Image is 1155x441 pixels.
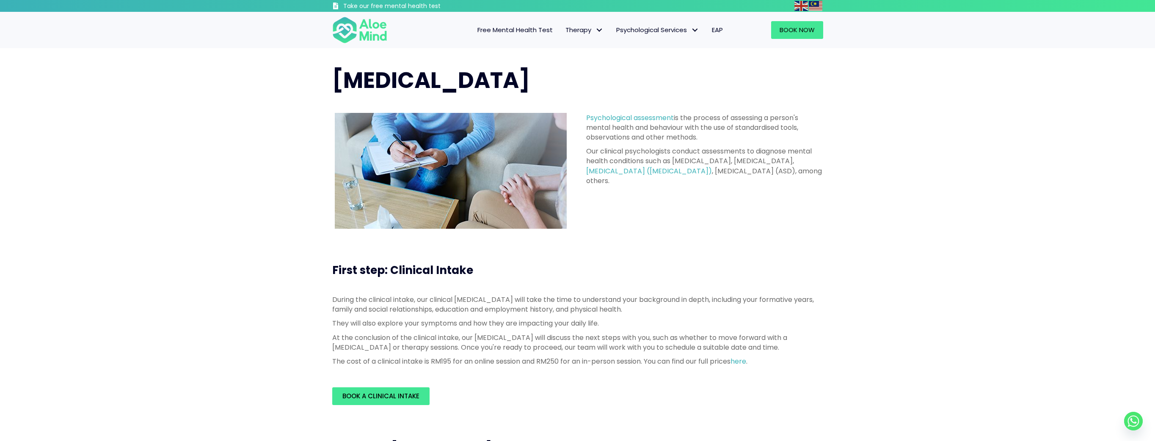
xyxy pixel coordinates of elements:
p: They will also explore your symptoms and how they are impacting your daily life. [332,318,823,328]
p: is the process of assessing a person's mental health and behaviour with the use of standardised t... [586,113,823,142]
a: here [730,356,746,366]
nav: Menu [398,21,729,39]
a: Book a Clinical Intake [332,387,430,405]
a: Whatsapp [1124,412,1143,430]
span: Book a Clinical Intake [342,392,419,400]
a: Free Mental Health Test [471,21,559,39]
span: [MEDICAL_DATA] [332,65,530,96]
p: Our clinical psychologists conduct assessments to diagnose mental health conditions such as [MEDI... [586,146,823,186]
p: The cost of a clinical intake is RM195 for an online session and RM250 for an in-person session. ... [332,356,823,366]
img: Aloe mind Logo [332,16,387,44]
img: ms [809,1,822,11]
span: Free Mental Health Test [477,25,553,34]
span: Psychological Services: submenu [689,24,701,36]
a: English [794,1,809,11]
a: Book Now [771,21,823,39]
a: TherapyTherapy: submenu [559,21,610,39]
a: EAP [706,21,729,39]
p: During the clinical intake, our clinical [MEDICAL_DATA] will take the time to understand your bac... [332,295,823,314]
span: EAP [712,25,723,34]
span: Psychological Services [616,25,699,34]
img: psychological assessment [335,113,567,229]
span: Therapy [565,25,604,34]
span: Book Now [780,25,815,34]
img: en [794,1,808,11]
a: Take our free mental health test [332,2,486,12]
h3: Take our free mental health test [343,2,486,11]
span: Therapy: submenu [593,24,606,36]
span: First step: Clinical Intake [332,263,473,278]
a: Psychological ServicesPsychological Services: submenu [610,21,706,39]
a: Psychological assessment [586,113,674,123]
a: [MEDICAL_DATA] ([MEDICAL_DATA]) [586,166,712,176]
a: Malay [809,1,823,11]
p: At the conclusion of the clinical intake, our [MEDICAL_DATA] will discuss the next steps with you... [332,333,823,352]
